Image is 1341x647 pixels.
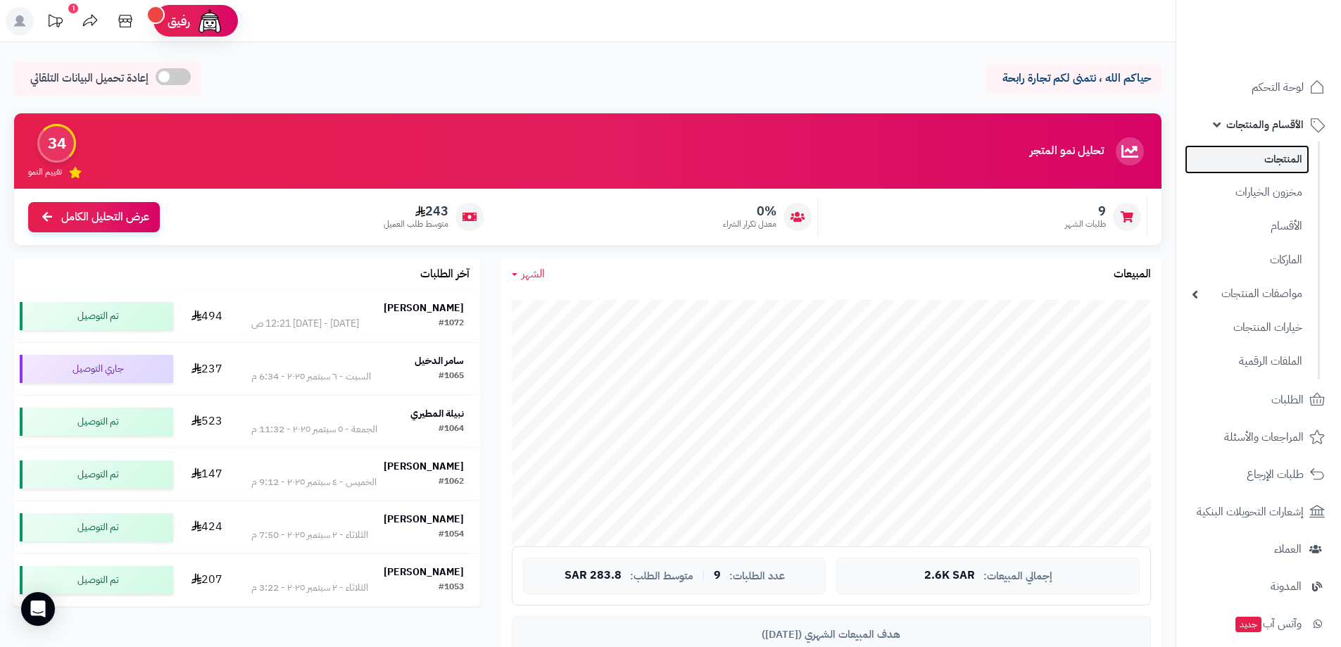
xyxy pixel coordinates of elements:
[1185,458,1333,491] a: طلبات الإرجاع
[714,570,721,582] span: 9
[522,265,545,282] span: الشهر
[196,7,224,35] img: ai-face.png
[28,202,160,232] a: عرض التحليل الكامل
[523,627,1140,642] div: هدف المبيعات الشهري ([DATE])
[996,70,1151,87] p: حياكم الله ، نتمنى لكم تجارة رابحة
[415,353,464,368] strong: سامر الدخيل
[729,570,785,582] span: عدد الطلبات:
[251,475,377,489] div: الخميس - ٤ سبتمبر ٢٠٢٥ - 9:12 م
[924,570,975,582] span: 2.6K SAR
[20,355,173,383] div: جاري التوصيل
[1185,313,1309,343] a: خيارات المنتجات
[723,218,776,230] span: معدل تكرار الشراء
[384,459,464,474] strong: [PERSON_NAME]
[61,209,149,225] span: عرض التحليل الكامل
[179,501,235,553] td: 424
[439,475,464,489] div: #1062
[1185,420,1333,454] a: المراجعات والأسئلة
[384,301,464,315] strong: [PERSON_NAME]
[384,512,464,527] strong: [PERSON_NAME]
[384,203,448,219] span: 243
[630,570,693,582] span: متوسط الطلب:
[420,268,470,281] h3: آخر الطلبات
[179,290,235,342] td: 494
[20,460,173,489] div: تم التوصيل
[439,581,464,595] div: #1053
[439,528,464,542] div: #1054
[723,203,776,219] span: 0%
[1224,427,1304,447] span: المراجعات والأسئلة
[179,448,235,501] td: 147
[37,7,73,39] a: تحديثات المنصة
[1185,70,1333,104] a: لوحة التحكم
[168,13,190,30] span: رفيق
[1185,495,1333,529] a: إشعارات التحويلات البنكية
[1185,570,1333,603] a: المدونة
[1185,346,1309,377] a: الملفات الرقمية
[251,422,377,436] div: الجمعة - ٥ سبتمبر ٢٠٢٥ - 11:32 م
[20,408,173,436] div: تم التوصيل
[1185,383,1333,417] a: الطلبات
[512,266,545,282] a: الشهر
[1185,245,1309,275] a: الماركات
[1271,577,1302,596] span: المدونة
[1271,390,1304,410] span: الطلبات
[439,422,464,436] div: #1064
[20,513,173,541] div: تم التوصيل
[1252,77,1304,97] span: لوحة التحكم
[1185,211,1309,241] a: الأقسام
[20,302,173,330] div: تم التوصيل
[983,570,1052,582] span: إجمالي المبيعات:
[251,528,368,542] div: الثلاثاء - ٢ سبتمبر ٢٠٢٥ - 7:50 م
[251,317,359,331] div: [DATE] - [DATE] 12:21 ص
[1030,145,1104,158] h3: تحليل نمو المتجر
[439,370,464,384] div: #1065
[20,566,173,594] div: تم التوصيل
[1245,11,1328,40] img: logo-2.png
[30,70,149,87] span: إعادة تحميل البيانات التلقائي
[410,406,464,421] strong: نبيلة المطيري
[179,343,235,395] td: 237
[1185,279,1309,309] a: مواصفات المنتجات
[565,570,622,582] span: 283.8 SAR
[702,570,705,581] span: |
[384,218,448,230] span: متوسط طلب العميل
[179,554,235,606] td: 207
[1247,465,1304,484] span: طلبات الإرجاع
[21,592,55,626] div: Open Intercom Messenger
[1274,539,1302,559] span: العملاء
[1065,203,1106,219] span: 9
[1234,614,1302,634] span: وآتس آب
[384,565,464,579] strong: [PERSON_NAME]
[251,370,371,384] div: السبت - ٦ سبتمبر ٢٠٢٥ - 6:34 م
[1185,145,1309,174] a: المنتجات
[1235,617,1261,632] span: جديد
[1197,502,1304,522] span: إشعارات التحويلات البنكية
[1185,607,1333,641] a: وآتس آبجديد
[179,396,235,448] td: 523
[1226,115,1304,134] span: الأقسام والمنتجات
[251,581,368,595] div: الثلاثاء - ٢ سبتمبر ٢٠٢٥ - 3:22 م
[1114,268,1151,281] h3: المبيعات
[1185,532,1333,566] a: العملاء
[439,317,464,331] div: #1072
[28,166,62,178] span: تقييم النمو
[1065,218,1106,230] span: طلبات الشهر
[68,4,78,13] div: 1
[1185,177,1309,208] a: مخزون الخيارات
